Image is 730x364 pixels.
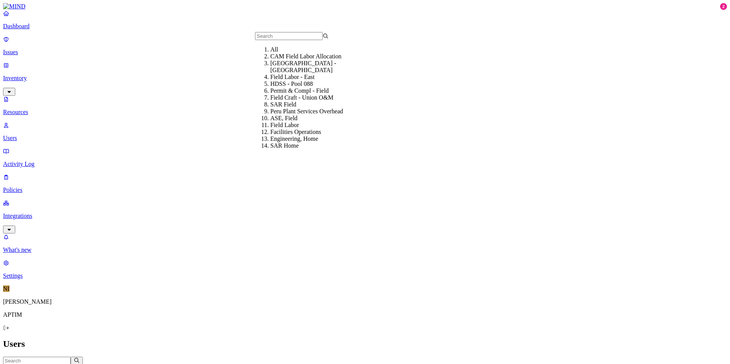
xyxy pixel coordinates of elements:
p: Dashboard [3,23,727,30]
h2: Users [3,339,727,349]
a: Settings [3,259,727,279]
div: Field Labor - East [270,74,344,81]
div: Field Craft - Union O&M [270,94,344,101]
img: MIND [3,3,26,10]
p: Settings [3,272,727,279]
div: HDSS - Pool 088 [270,81,344,87]
p: Inventory [3,75,727,82]
div: 2 [720,3,727,10]
input: Search [255,32,323,40]
div: All [270,46,344,53]
a: MIND [3,3,727,10]
a: Issues [3,36,727,56]
a: Resources [3,96,727,116]
p: Integrations [3,213,727,219]
p: Policies [3,187,727,193]
p: What's new [3,246,727,253]
p: APTIM [3,311,727,318]
div: [GEOGRAPHIC_DATA] - [GEOGRAPHIC_DATA] [270,60,344,74]
p: Resources [3,109,727,116]
a: What's new [3,234,727,253]
div: CAM Field Labor Allocation [270,53,344,60]
p: Issues [3,49,727,56]
div: SAR Field [270,101,344,108]
div: Facilities Operations [270,129,344,135]
span: NI [3,285,10,292]
div: Field Labor [270,122,344,129]
a: Inventory [3,62,727,95]
div: SAR Home [270,142,344,149]
p: Activity Log [3,161,727,168]
a: Dashboard [3,10,727,30]
p: Users [3,135,727,142]
a: Activity Log [3,148,727,168]
div: Permit & Compl - Field [270,87,344,94]
a: Integrations [3,200,727,232]
a: Users [3,122,727,142]
div: ASE, Field [270,115,344,122]
div: Engineering, Home [270,135,344,142]
a: Policies [3,174,727,193]
div: Peru Plant Services Overhead [270,108,344,115]
p: [PERSON_NAME] [3,298,727,305]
